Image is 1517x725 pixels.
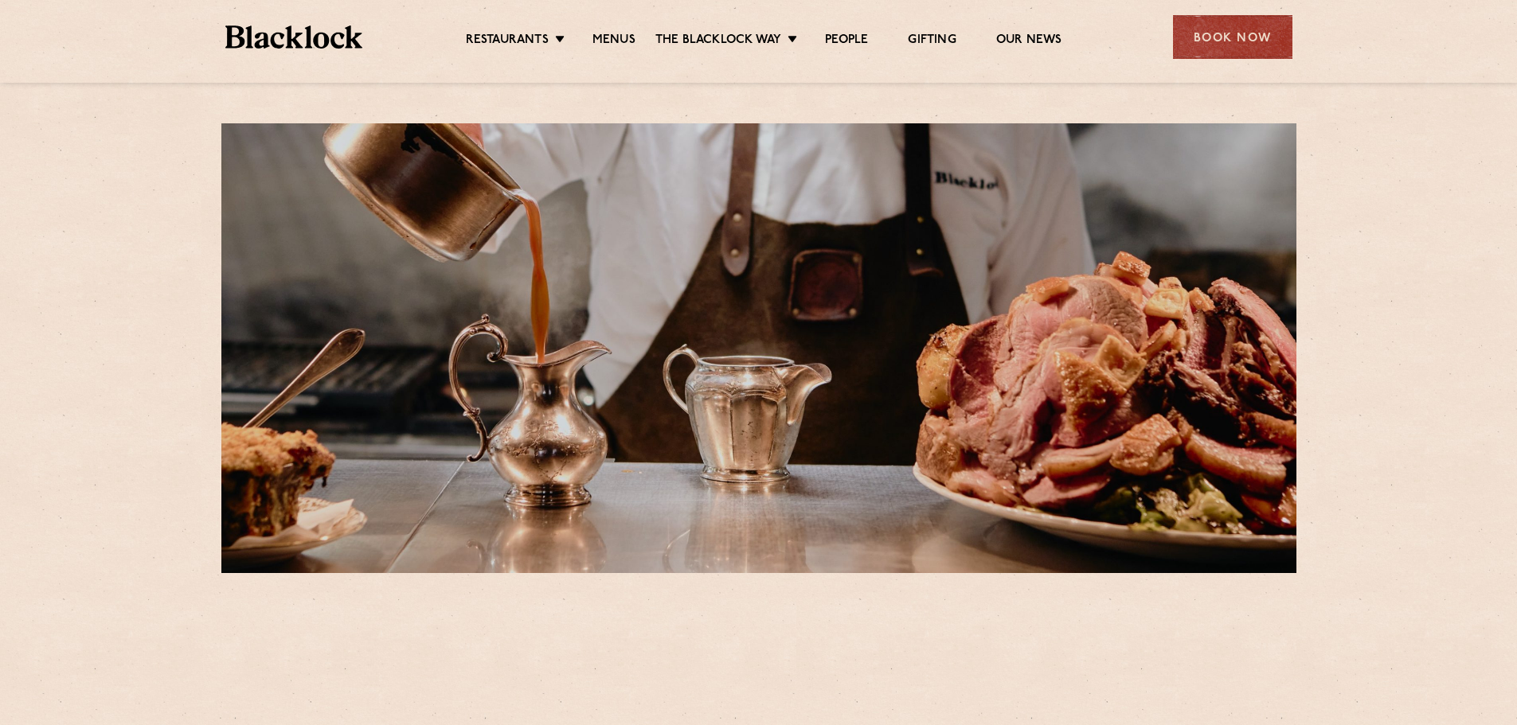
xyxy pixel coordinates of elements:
div: Book Now [1173,15,1292,59]
a: Our News [996,33,1062,50]
a: Gifting [908,33,956,50]
img: BL_Textured_Logo-footer-cropped.svg [225,25,363,49]
a: Restaurants [466,33,549,50]
a: People [825,33,868,50]
a: Menus [592,33,635,50]
a: The Blacklock Way [655,33,781,50]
